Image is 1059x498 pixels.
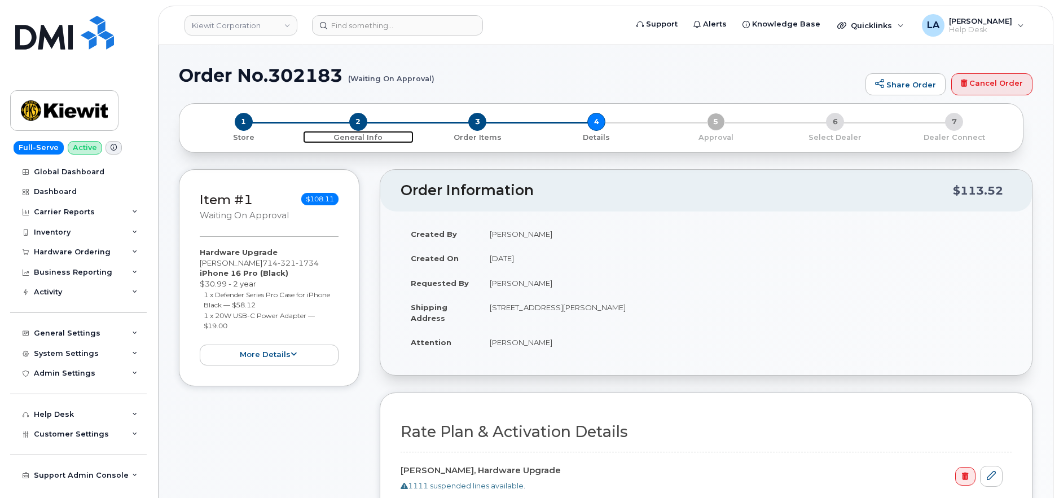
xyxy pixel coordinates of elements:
[298,131,418,143] a: 2 General Info
[303,133,413,143] p: General Info
[204,311,315,330] small: 1 x 20W USB-C Power Adapter — $19.00
[1010,449,1051,490] iframe: Messenger Launcher
[411,254,459,263] strong: Created On
[200,210,289,221] small: Waiting On Approval
[200,247,339,365] div: [PERSON_NAME] $30.99 - 2 year
[188,131,298,143] a: 1 Store
[200,248,278,257] strong: Hardware Upgrade
[401,183,953,199] h2: Order Information
[401,424,1012,440] h2: Rate Plan & Activation Details
[278,258,296,267] span: 321
[480,295,1012,330] td: [STREET_ADDRESS][PERSON_NAME]
[204,290,330,310] small: 1 x Defender Series Pro Case for iPhone Black — $58.12
[953,180,1003,201] div: $113.52
[179,65,860,85] h1: Order No.302183
[200,192,253,208] a: Item #1
[865,73,946,96] a: Share Order
[348,65,434,83] small: (Waiting On Approval)
[423,133,533,143] p: Order Items
[411,338,451,347] strong: Attention
[200,268,288,277] strong: iPhone 16 Pro (Black)
[480,271,1012,296] td: [PERSON_NAME]
[418,131,537,143] a: 3 Order Items
[401,466,1003,475] h4: [PERSON_NAME], Hardware Upgrade
[951,73,1032,96] a: Cancel Order
[480,222,1012,246] td: [PERSON_NAME]
[411,230,457,239] strong: Created By
[349,113,367,131] span: 2
[235,113,253,131] span: 1
[468,113,486,131] span: 3
[200,345,339,365] button: more details
[480,330,1012,355] td: [PERSON_NAME]
[301,193,339,205] span: $108.11
[411,279,469,288] strong: Requested By
[401,481,1003,491] div: 1111 suspended lines available.
[480,246,1012,271] td: [DATE]
[262,258,319,267] span: 714
[296,258,319,267] span: 1734
[411,303,447,323] strong: Shipping Address
[193,133,294,143] p: Store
